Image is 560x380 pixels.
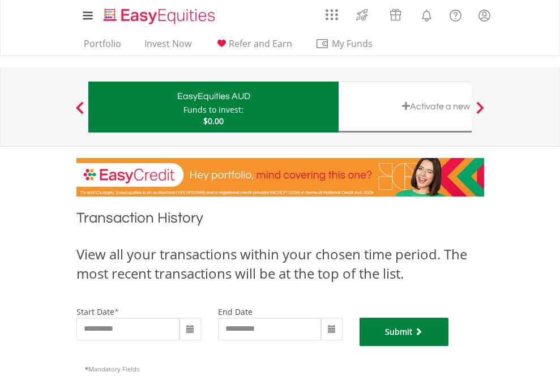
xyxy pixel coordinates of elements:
[229,37,292,50] span: Refer and Earn
[318,3,345,21] a: AppsGrid
[101,7,220,25] img: EasyEquities_Logo.png
[360,318,449,346] button: Submit
[69,107,91,118] button: Previous
[470,3,499,28] a: My Profile
[76,306,114,317] label: start date
[326,8,338,21] img: grid-menu-icon.svg
[183,104,243,116] div: Funds to invest:
[79,38,126,55] a: Portfolio
[379,3,412,24] a: Vouchers
[76,208,484,233] h1: Transaction History
[99,3,220,25] a: Home page
[412,3,441,25] a: Notifications
[203,116,224,126] span: $0.00
[140,38,196,55] a: Invest Now
[315,36,390,51] span: My Funds
[386,6,405,24] img: vouchers-v2.svg
[218,306,253,317] label: end date
[76,158,484,197] img: EasyCredit Promotion Banner
[441,3,470,25] a: FAQ's and Support
[85,365,139,373] span: Mandatory Fields
[469,107,491,118] button: Next
[210,38,297,55] a: Refer and Earn
[353,6,371,24] img: thrive-v2.svg
[95,88,332,104] div: EasyEquities AUD
[76,245,484,284] div: View all your transactions within your chosen time period. The most recent transactions will be a...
